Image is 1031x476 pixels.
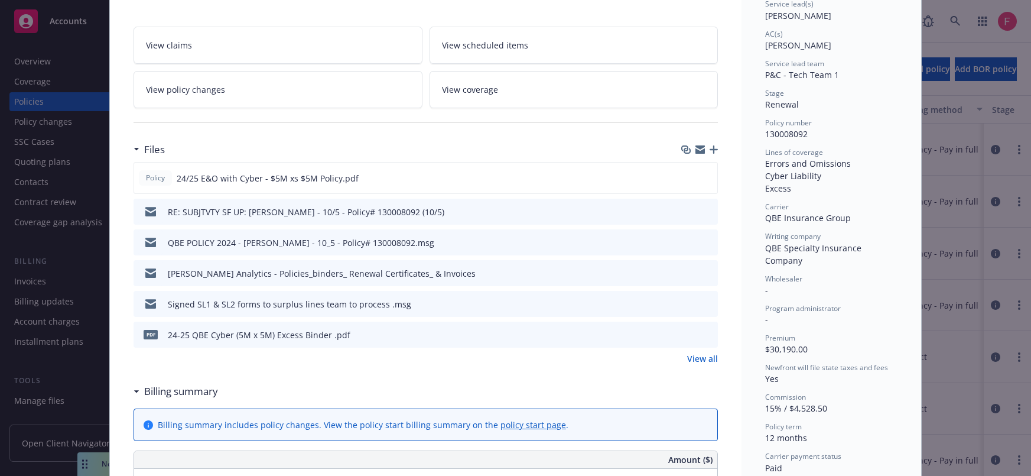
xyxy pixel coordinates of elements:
[765,69,839,80] span: P&C - Tech Team 1
[765,432,807,443] span: 12 months
[765,29,783,39] span: AC(s)
[684,206,693,218] button: download file
[430,27,718,64] a: View scheduled items
[765,40,831,51] span: [PERSON_NAME]
[134,142,165,157] div: Files
[765,118,812,128] span: Policy number
[134,27,422,64] a: View claims
[765,403,827,414] span: 15% / $4,528.50
[765,182,897,195] div: Excess
[684,298,693,310] button: download file
[134,384,218,399] div: Billing summary
[430,71,718,108] a: View coverage
[765,373,779,384] span: Yes
[146,83,225,96] span: View policy changes
[765,147,823,157] span: Lines of coverage
[765,88,784,98] span: Stage
[144,330,158,339] span: pdf
[702,206,713,218] button: preview file
[158,419,568,431] div: Billing summary includes policy changes. View the policy start billing summary on the .
[765,392,806,402] span: Commission
[765,242,864,266] span: QBE Specialty Insurance Company
[702,298,713,310] button: preview file
[687,352,718,365] a: View all
[442,83,498,96] span: View coverage
[500,419,566,430] a: policy start page
[702,172,713,184] button: preview file
[442,39,528,51] span: View scheduled items
[683,172,692,184] button: download file
[765,303,841,313] span: Program administrator
[168,237,434,249] div: QBE POLICY 2024 - [PERSON_NAME] - 10_5 - Policy# 130008092.msg
[765,202,789,212] span: Carrier
[702,237,713,249] button: preview file
[668,454,713,466] span: Amount ($)
[684,329,693,341] button: download file
[765,157,897,170] div: Errors and Omissions
[765,99,799,110] span: Renewal
[765,212,851,224] span: QBE Insurance Group
[684,267,693,280] button: download file
[144,173,167,183] span: Policy
[765,274,802,284] span: Wholesaler
[134,71,422,108] a: View policy changes
[765,59,824,69] span: Service lead team
[168,329,350,341] div: 24-25 QBE Cyber (5M x 5M) Excess Binder .pdf
[765,170,897,182] div: Cyber Liability
[702,267,713,280] button: preview file
[168,206,444,218] div: RE: SUBJTVTY SF UP: [PERSON_NAME] - 10/5 - Policy# 130008092 (10/5)
[765,462,782,474] span: Paid
[702,329,713,341] button: preview file
[144,142,165,157] h3: Files
[765,10,831,21] span: [PERSON_NAME]
[177,172,359,184] span: 24/25 E&O with Cyber - $5M xs $5M Policy.pdf
[144,384,218,399] h3: Billing summary
[765,362,888,373] span: Newfront will file state taxes and fees
[684,237,693,249] button: download file
[765,422,802,432] span: Policy term
[765,231,821,241] span: Writing company
[765,284,768,296] span: -
[146,39,192,51] span: View claims
[765,333,795,343] span: Premium
[765,344,808,355] span: $30,190.00
[765,314,768,325] span: -
[765,128,808,140] span: 130008092
[168,267,476,280] div: [PERSON_NAME] Analytics - Policies_binders_ Renewal Certificates_ & Invoices
[765,451,841,461] span: Carrier payment status
[168,298,411,310] div: Signed SL1 & SL2 forms to surplus lines team to process .msg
